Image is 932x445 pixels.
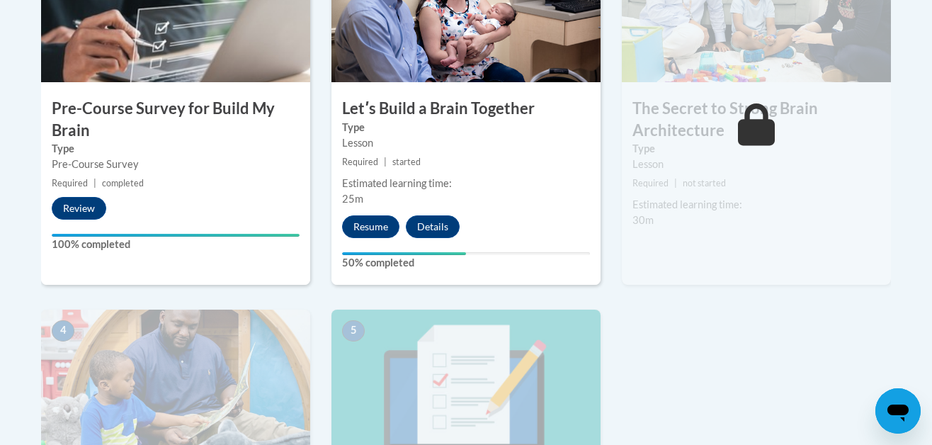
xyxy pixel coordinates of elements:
h3: The Secret to Strong Brain Architecture [622,98,891,142]
button: Review [52,197,106,220]
label: Type [632,141,880,157]
span: completed [102,178,144,188]
span: 5 [342,320,365,342]
span: | [674,178,677,188]
span: 30m [632,214,654,226]
span: Required [52,178,88,188]
iframe: Button to launch messaging window [875,388,921,434]
span: 4 [52,320,74,342]
span: started [392,157,421,167]
span: Required [632,178,669,188]
div: Lesson [342,135,590,151]
label: Type [52,141,300,157]
div: Pre-Course Survey [52,157,300,172]
span: not started [683,178,726,188]
span: Required [342,157,378,167]
label: Type [342,120,590,135]
button: Resume [342,215,399,238]
label: 100% completed [52,237,300,252]
div: Your progress [52,234,300,237]
div: Lesson [632,157,880,172]
button: Details [406,215,460,238]
span: | [93,178,96,188]
label: 50% completed [342,255,590,271]
h3: Letʹs Build a Brain Together [331,98,601,120]
span: 25m [342,193,363,205]
span: | [384,157,387,167]
div: Estimated learning time: [342,176,590,191]
div: Your progress [342,252,466,255]
h3: Pre-Course Survey for Build My Brain [41,98,310,142]
div: Estimated learning time: [632,197,880,213]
